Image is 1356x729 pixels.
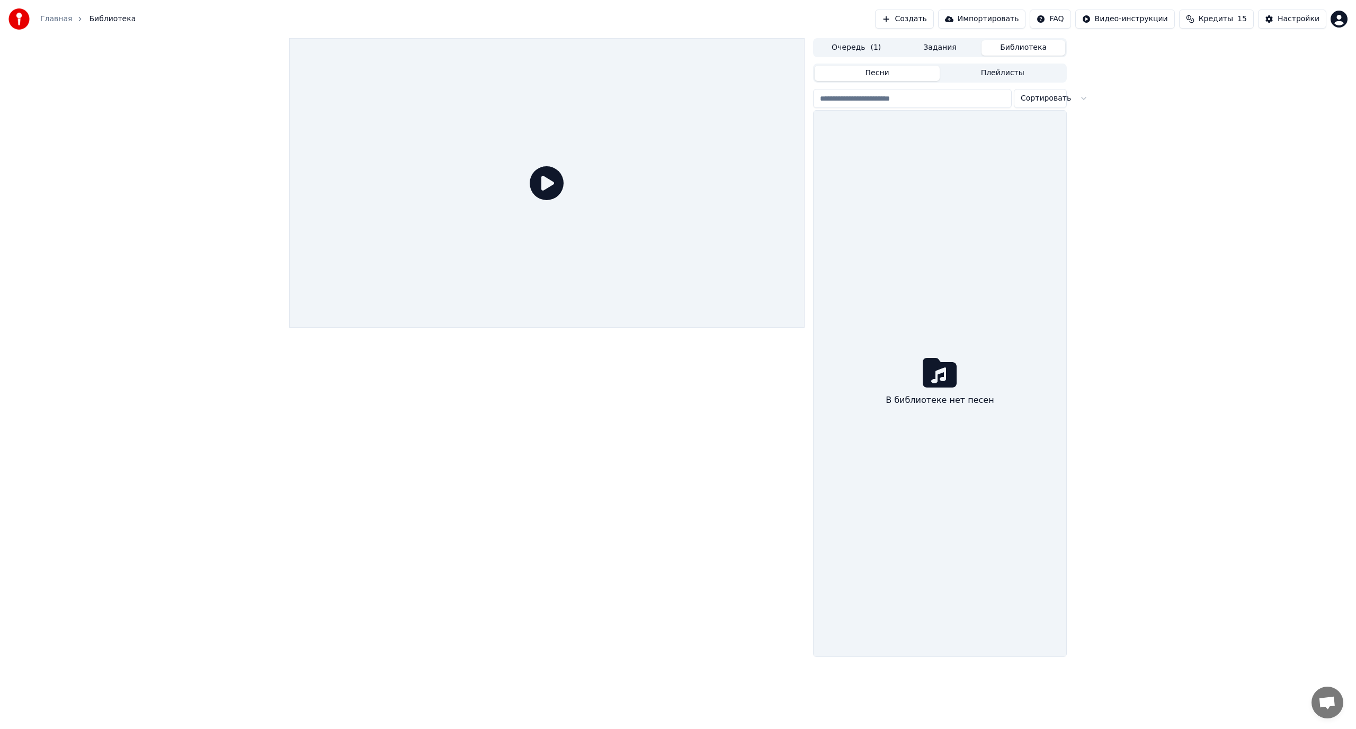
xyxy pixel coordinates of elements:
[1312,687,1343,718] a: Открытый чат
[815,40,898,56] button: Очередь
[875,10,933,29] button: Создать
[40,14,72,24] a: Главная
[8,8,30,30] img: youka
[40,14,136,24] nav: breadcrumb
[940,66,1065,81] button: Плейлисты
[938,10,1026,29] button: Импортировать
[898,40,982,56] button: Задания
[1278,14,1319,24] div: Настройки
[1237,14,1247,24] span: 15
[815,66,940,81] button: Песни
[982,40,1065,56] button: Библиотека
[1179,10,1254,29] button: Кредиты15
[881,390,998,411] div: В библиотеке нет песен
[1021,93,1071,104] span: Сортировать
[1030,10,1070,29] button: FAQ
[89,14,136,24] span: Библиотека
[870,42,881,53] span: ( 1 )
[1075,10,1175,29] button: Видео-инструкции
[1199,14,1233,24] span: Кредиты
[1258,10,1326,29] button: Настройки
